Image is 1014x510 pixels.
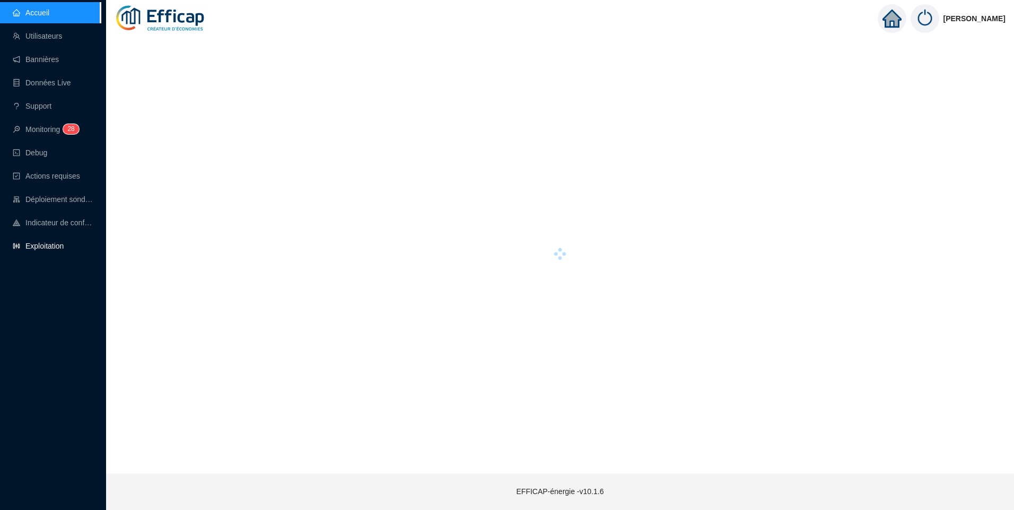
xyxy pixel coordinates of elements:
[517,487,604,496] span: EFFICAP-énergie - v10.1.6
[13,78,71,87] a: databaseDonnées Live
[13,148,47,157] a: codeDebug
[13,125,76,134] a: monitorMonitoring28
[13,55,59,64] a: notificationBannières
[13,242,64,250] a: slidersExploitation
[13,218,93,227] a: heat-mapIndicateur de confort
[882,9,902,28] span: home
[943,2,1006,36] span: [PERSON_NAME]
[25,172,80,180] span: Actions requises
[63,124,78,134] sup: 28
[71,125,75,133] span: 8
[67,125,71,133] span: 2
[13,32,62,40] a: teamUtilisateurs
[13,172,20,180] span: check-square
[13,195,93,204] a: clusterDéploiement sondes
[13,102,51,110] a: questionSupport
[911,4,939,33] img: power
[13,8,49,17] a: homeAccueil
